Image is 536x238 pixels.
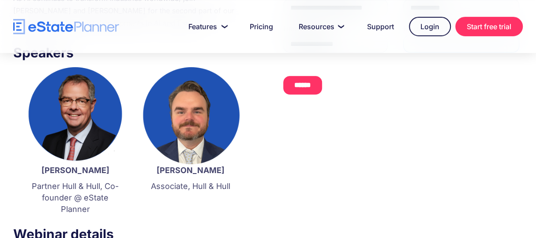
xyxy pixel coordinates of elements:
strong: [PERSON_NAME] [41,166,109,175]
a: Login [409,17,451,36]
strong: [PERSON_NAME] [157,166,225,175]
a: Resources [288,18,352,35]
p: Partner Hull & Hull, Co-founder @ eState Planner [26,181,124,215]
p: Associate, Hull & Hull [142,181,239,192]
a: Support [356,18,405,35]
a: Pricing [239,18,284,35]
span: Phone number [120,37,162,44]
span: Last Name [120,0,152,8]
a: Features [178,18,235,35]
span: Number of [PERSON_NAME] per month [120,73,235,80]
a: home [13,19,119,34]
a: Start free trial [455,17,523,36]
